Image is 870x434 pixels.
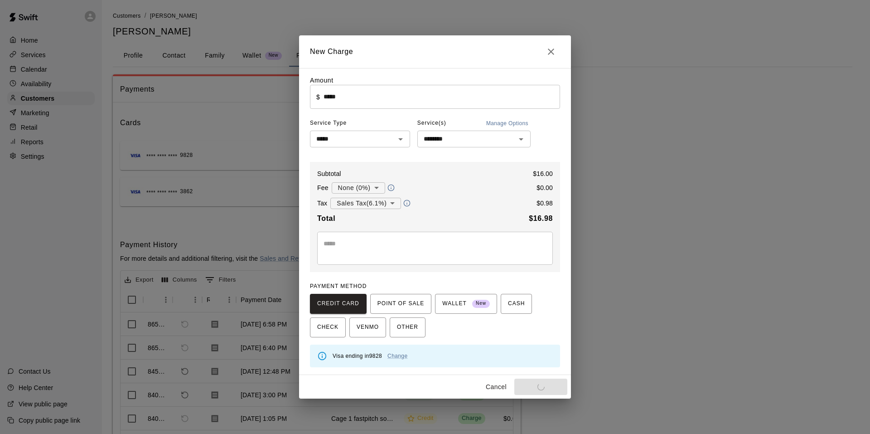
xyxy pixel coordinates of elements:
label: Amount [310,77,333,84]
span: CREDIT CARD [317,297,359,311]
p: Subtotal [317,169,341,178]
button: Open [394,133,407,146]
b: $ 16.98 [529,215,553,222]
p: $ 0.98 [536,199,553,208]
span: PAYMENT METHOD [310,283,367,289]
p: Tax [317,199,327,208]
span: Visa ending in 9828 [333,353,408,359]
span: WALLET [442,297,490,311]
button: Close [542,43,560,61]
button: WALLET New [435,294,497,314]
p: Fee [317,183,329,192]
b: Total [317,215,335,222]
a: Change [387,353,407,359]
span: VENMO [357,320,379,335]
button: POINT OF SALE [370,294,431,314]
div: Sales Tax ( 6.1 %) [330,195,401,212]
span: POINT OF SALE [377,297,424,311]
button: CREDIT CARD [310,294,367,314]
h2: New Charge [299,35,571,68]
span: Service(s) [417,116,446,131]
button: VENMO [349,317,386,337]
button: OTHER [390,317,425,337]
p: $ 16.00 [533,169,553,178]
button: Manage Options [484,116,531,131]
p: $ 0.00 [536,183,553,192]
button: Cancel [482,379,511,395]
span: New [472,297,490,310]
span: Service Type [310,116,410,131]
span: CHECK [317,320,338,335]
span: OTHER [397,320,418,335]
button: CASH [501,294,532,314]
span: CASH [508,297,525,311]
button: CHECK [310,317,346,337]
p: $ [316,93,320,102]
div: None (0%) [332,180,385,196]
button: Open [515,133,527,146]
